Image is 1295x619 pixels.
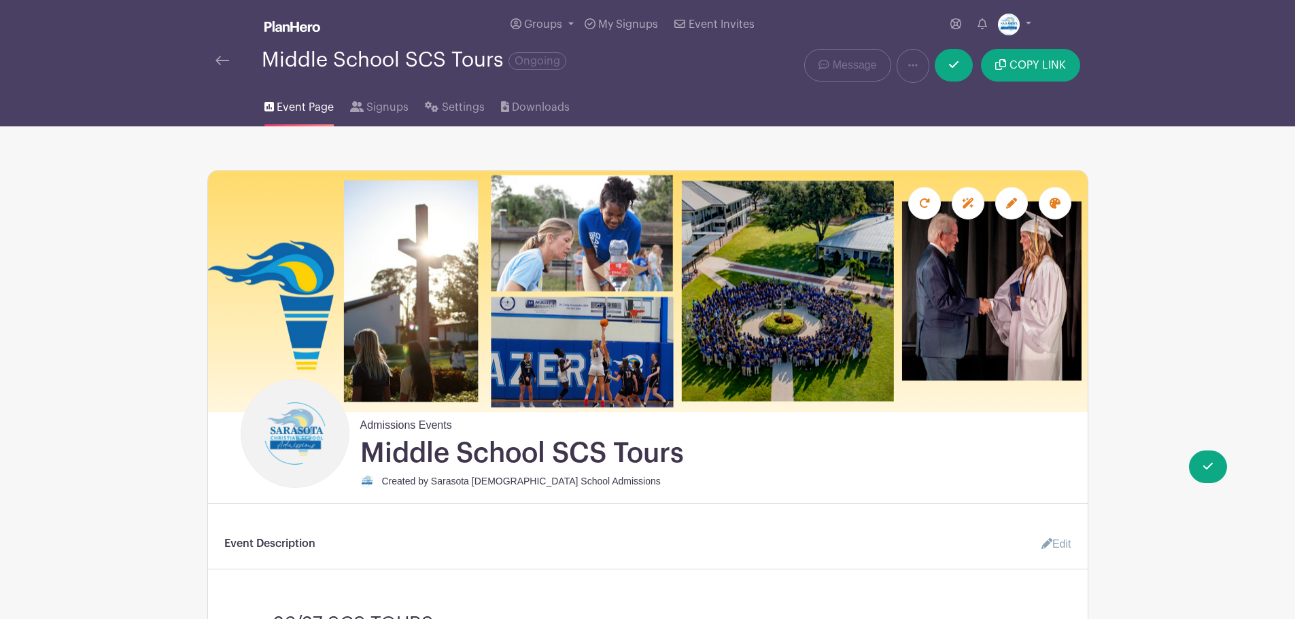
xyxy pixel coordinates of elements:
[425,83,484,126] a: Settings
[215,56,229,65] img: back-arrow-29a5d9b10d5bd6ae65dc969a981735edf675c4d7a1fe02e03b50dbd4ba3cdb55.svg
[360,474,374,488] img: Admisions%20Logo.png
[508,52,566,70] span: Ongoing
[360,412,452,434] span: Admissions Events
[360,436,684,470] h1: Middle School SCS Tours
[524,19,562,30] span: Groups
[264,83,334,126] a: Event Page
[224,537,315,550] h6: Event Description
[277,99,334,116] span: Event Page
[501,83,570,126] a: Downloads
[833,57,877,73] span: Message
[512,99,570,116] span: Downloads
[208,171,1088,412] img: event_banner_7788.png
[804,49,891,82] a: Message
[366,99,409,116] span: Signups
[382,476,661,487] small: Created by Sarasota [DEMOGRAPHIC_DATA] School Admissions
[442,99,485,116] span: Settings
[350,83,409,126] a: Signups
[262,49,566,71] div: Middle School SCS Tours
[1031,531,1071,558] a: Edit
[1009,60,1066,71] span: COPY LINK
[981,49,1080,82] button: COPY LINK
[689,19,755,30] span: Event Invites
[264,21,320,32] img: logo_white-6c42ec7e38ccf1d336a20a19083b03d10ae64f83f12c07503d8b9e83406b4c7d.svg
[598,19,658,30] span: My Signups
[998,14,1020,35] img: Admisions%20Logo.png
[244,383,346,484] img: Admissions%20Logo%20%20(2).png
